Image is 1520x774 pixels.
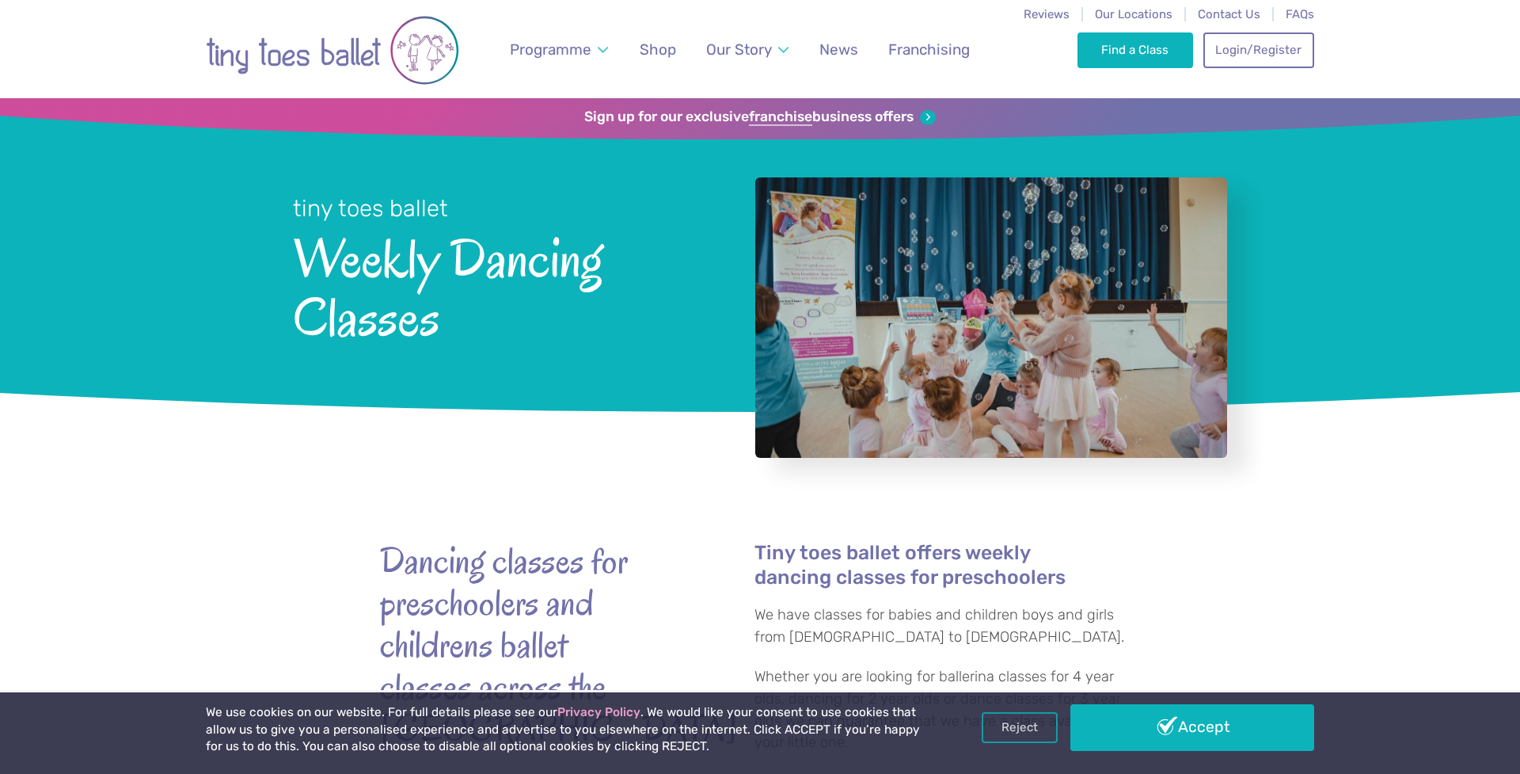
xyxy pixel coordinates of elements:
[706,40,772,59] span: Our Story
[754,604,1140,648] p: We have classes for babies and children boys and girls from [DEMOGRAPHIC_DATA] to [DEMOGRAPHIC_DA...
[1070,704,1314,750] a: Accept
[811,31,865,68] a: News
[754,540,1140,589] h4: Tiny toes ballet offers weekly
[888,40,970,59] span: Franchising
[503,31,616,68] a: Programme
[510,40,591,59] span: Programme
[754,568,1066,589] a: dancing classes for preschoolers
[640,40,676,59] span: Shop
[1024,7,1070,21] a: Reviews
[293,224,713,347] span: Weekly Dancing Classes
[1286,7,1314,21] a: FAQs
[1198,7,1260,21] a: Contact Us
[1077,32,1194,67] a: Find a Class
[699,31,796,68] a: Our Story
[584,109,935,126] a: Sign up for our exclusivefranchisebusiness offers
[380,540,665,749] strong: Dancing classes for preschoolers and childrens ballet classes across the [GEOGRAPHIC_DATA]
[633,31,684,68] a: Shop
[1095,7,1172,21] a: Our Locations
[206,10,459,90] img: tiny toes ballet
[293,195,448,222] small: tiny toes ballet
[881,31,978,68] a: Franchising
[749,109,812,126] strong: franchise
[1203,32,1314,67] a: Login/Register
[557,705,640,719] a: Privacy Policy
[754,666,1140,753] p: Whether you are looking for ballerina classes for 4 year olds, dancing for 2 year olds or dance c...
[206,704,926,756] p: We use cookies on our website. For full details please see our . We would like your consent to us...
[819,40,858,59] span: News
[982,712,1058,742] a: Reject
